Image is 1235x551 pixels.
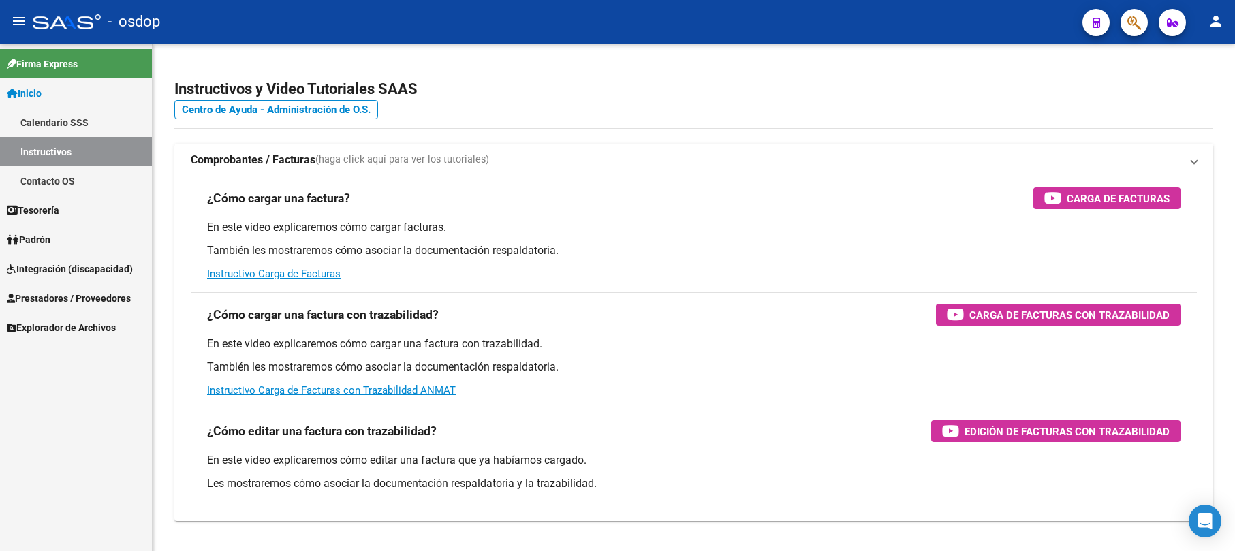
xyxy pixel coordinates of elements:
[1189,505,1221,537] div: Open Intercom Messenger
[108,7,160,37] span: - osdop
[7,203,59,218] span: Tesorería
[1067,190,1170,207] span: Carga de Facturas
[936,304,1181,326] button: Carga de Facturas con Trazabilidad
[11,13,27,29] mat-icon: menu
[174,176,1213,521] div: Comprobantes / Facturas(haga click aquí para ver los tutoriales)
[207,384,456,396] a: Instructivo Carga de Facturas con Trazabilidad ANMAT
[1033,187,1181,209] button: Carga de Facturas
[207,453,1181,468] p: En este video explicaremos cómo editar una factura que ya habíamos cargado.
[1208,13,1224,29] mat-icon: person
[965,423,1170,440] span: Edición de Facturas con Trazabilidad
[174,144,1213,176] mat-expansion-panel-header: Comprobantes / Facturas(haga click aquí para ver los tutoriales)
[207,243,1181,258] p: También les mostraremos cómo asociar la documentación respaldatoria.
[207,336,1181,351] p: En este video explicaremos cómo cargar una factura con trazabilidad.
[207,305,439,324] h3: ¿Cómo cargar una factura con trazabilidad?
[969,306,1170,324] span: Carga de Facturas con Trazabilidad
[7,57,78,72] span: Firma Express
[207,220,1181,235] p: En este video explicaremos cómo cargar facturas.
[207,268,341,280] a: Instructivo Carga de Facturas
[191,153,315,168] strong: Comprobantes / Facturas
[7,320,116,335] span: Explorador de Archivos
[174,100,378,119] a: Centro de Ayuda - Administración de O.S.
[7,291,131,306] span: Prestadores / Proveedores
[7,86,42,101] span: Inicio
[174,76,1213,102] h2: Instructivos y Video Tutoriales SAAS
[207,422,437,441] h3: ¿Cómo editar una factura con trazabilidad?
[315,153,489,168] span: (haga click aquí para ver los tutoriales)
[207,360,1181,375] p: También les mostraremos cómo asociar la documentación respaldatoria.
[931,420,1181,442] button: Edición de Facturas con Trazabilidad
[7,262,133,277] span: Integración (discapacidad)
[207,476,1181,491] p: Les mostraremos cómo asociar la documentación respaldatoria y la trazabilidad.
[7,232,50,247] span: Padrón
[207,189,350,208] h3: ¿Cómo cargar una factura?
